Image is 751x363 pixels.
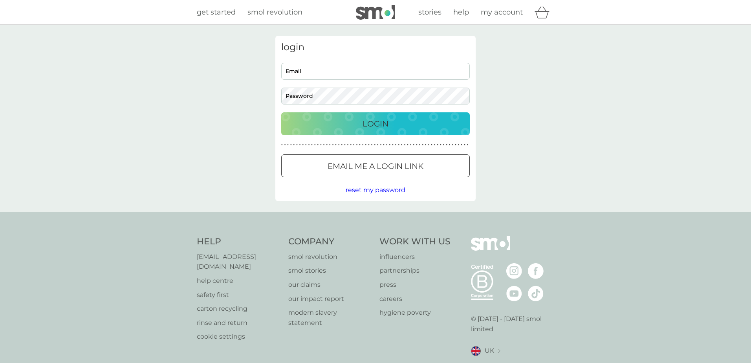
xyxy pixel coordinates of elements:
[535,4,554,20] div: basket
[401,143,403,147] p: ●
[377,143,379,147] p: ●
[449,143,451,147] p: ●
[197,290,280,300] a: safety first
[434,143,436,147] p: ●
[197,236,280,248] h4: Help
[314,143,316,147] p: ●
[528,263,544,279] img: visit the smol Facebook page
[197,276,280,286] a: help centre
[288,236,372,248] h4: Company
[305,143,307,147] p: ●
[506,263,522,279] img: visit the smol Instagram page
[326,143,328,147] p: ●
[311,143,313,147] p: ●
[453,8,469,16] span: help
[299,143,301,147] p: ●
[197,8,236,16] span: get started
[197,318,280,328] a: rinse and return
[379,236,451,248] h4: Work With Us
[247,7,302,18] a: smol revolution
[317,143,319,147] p: ●
[296,143,298,147] p: ●
[350,143,352,147] p: ●
[281,112,470,135] button: Login
[422,143,423,147] p: ●
[418,7,441,18] a: stories
[528,286,544,301] img: visit the smol Tiktok page
[431,143,432,147] p: ●
[363,117,388,130] p: Login
[386,143,388,147] p: ●
[371,143,373,147] p: ●
[383,143,385,147] p: ●
[288,252,372,262] a: smol revolution
[338,143,340,147] p: ●
[197,252,280,272] p: [EMAIL_ADDRESS][DOMAIN_NAME]
[353,143,355,147] p: ●
[379,252,451,262] a: influencers
[413,143,415,147] p: ●
[425,143,427,147] p: ●
[347,143,349,147] p: ●
[418,8,441,16] span: stories
[453,7,469,18] a: help
[481,8,523,16] span: my account
[368,143,370,147] p: ●
[323,143,325,147] p: ●
[379,280,451,290] a: press
[290,143,292,147] p: ●
[346,185,405,195] button: reset my password
[446,143,447,147] p: ●
[404,143,406,147] p: ●
[416,143,418,147] p: ●
[428,143,430,147] p: ●
[481,7,523,18] a: my account
[380,143,382,147] p: ●
[288,280,372,290] a: our claims
[455,143,456,147] p: ●
[293,143,295,147] p: ●
[407,143,408,147] p: ●
[197,304,280,314] a: carton recycling
[464,143,465,147] p: ●
[346,186,405,194] span: reset my password
[379,294,451,304] a: careers
[197,7,236,18] a: get started
[247,8,302,16] span: smol revolution
[197,332,280,342] a: cookie settings
[398,143,399,147] p: ●
[288,294,372,304] a: our impact report
[362,143,364,147] p: ●
[302,143,304,147] p: ●
[288,266,372,276] a: smol stories
[452,143,454,147] p: ●
[410,143,412,147] p: ●
[281,154,470,177] button: Email me a login link
[341,143,343,147] p: ●
[284,143,286,147] p: ●
[458,143,460,147] p: ●
[392,143,394,147] p: ●
[471,314,555,334] p: © [DATE] - [DATE] smol limited
[379,266,451,276] a: partnerships
[332,143,334,147] p: ●
[471,346,481,356] img: UK flag
[335,143,337,147] p: ●
[498,349,500,353] img: select a new location
[344,143,346,147] p: ●
[288,308,372,328] a: modern slavery statement
[395,143,397,147] p: ●
[287,143,289,147] p: ●
[379,308,451,318] a: hygiene poverty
